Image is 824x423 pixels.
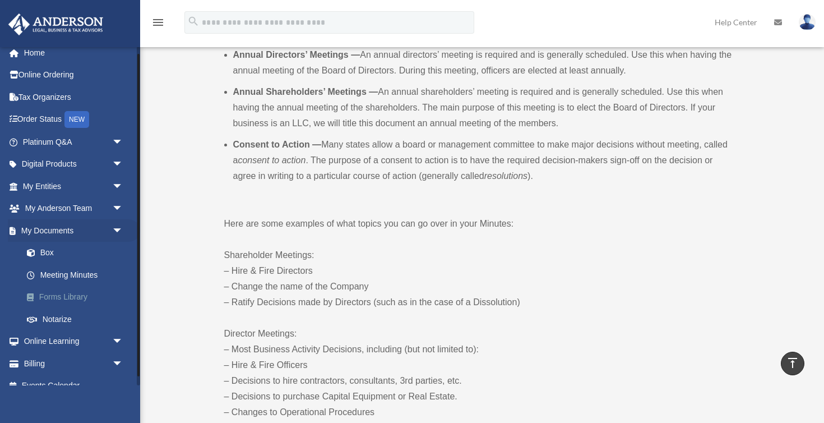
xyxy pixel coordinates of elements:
[238,155,279,165] em: consent to
[8,219,140,242] a: My Documentsarrow_drop_down
[151,16,165,29] i: menu
[8,131,140,153] a: Platinum Q&Aarrow_drop_down
[112,352,135,375] span: arrow_drop_down
[233,140,322,149] b: Consent to Action —
[786,356,799,370] i: vertical_align_top
[5,13,107,35] img: Anderson Advisors Platinum Portal
[233,84,738,131] li: An annual shareholders’ meeting is required and is generally scheduled. Use this when having the ...
[112,197,135,220] span: arrow_drop_down
[16,242,140,264] a: Box
[112,175,135,198] span: arrow_drop_down
[233,47,738,79] li: An annual directors’ meeting is required and is generally scheduled. Use this when having the ann...
[282,155,306,165] em: action
[8,42,140,64] a: Home
[8,153,140,176] a: Digital Productsarrow_drop_down
[8,175,140,197] a: My Entitiesarrow_drop_down
[233,87,378,96] b: Annual Shareholders’ Meetings —
[8,64,140,86] a: Online Ordering
[64,111,89,128] div: NEW
[233,50,360,59] b: Annual Directors’ Meetings —
[484,171,527,181] em: resolutions
[187,15,200,27] i: search
[8,197,140,220] a: My Anderson Teamarrow_drop_down
[16,264,135,286] a: Meeting Minutes
[781,352,804,375] a: vertical_align_top
[233,137,738,184] li: Many states allow a board or management committee to make major decisions without meeting, called...
[799,14,816,30] img: User Pic
[224,247,738,310] p: Shareholder Meetings: – Hire & Fire Directors – Change the name of the Company – Ratify Decisions...
[112,219,135,242] span: arrow_drop_down
[8,108,140,131] a: Order StatusNEW
[8,86,140,108] a: Tax Organizers
[112,330,135,353] span: arrow_drop_down
[112,131,135,154] span: arrow_drop_down
[224,216,738,232] p: Here are some examples of what topics you can go over in your Minutes:
[16,286,140,309] a: Forms Library
[224,326,738,420] p: Director Meetings: – Most Business Activity Decisions, including (but not limited to): – Hire & F...
[8,330,140,353] a: Online Learningarrow_drop_down
[112,153,135,176] span: arrow_drop_down
[16,308,140,330] a: Notarize
[151,20,165,29] a: menu
[8,375,140,397] a: Events Calendar
[8,352,140,375] a: Billingarrow_drop_down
